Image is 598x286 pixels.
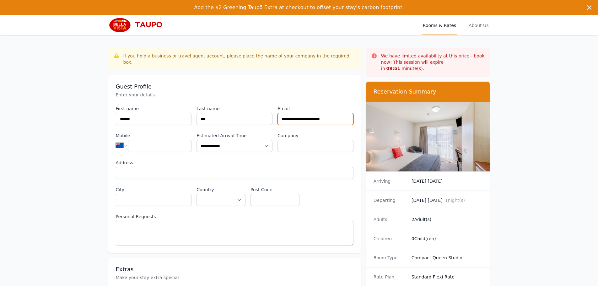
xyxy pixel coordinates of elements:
dt: Room Type [374,255,407,261]
div: If you hold a business or travel agent account, please place the name of your company in the requ... [123,53,356,65]
dd: 2 Adult(s) [412,216,482,223]
label: Last name [197,105,272,112]
dt: Departing [374,197,407,203]
dt: Arriving [374,178,407,184]
dt: Adults [374,216,407,223]
dd: Compact Queen Studio [412,255,482,261]
span: Add the $2 Greening Taupō Extra at checkout to offset your stay's carbon footprint. [194,4,404,10]
label: Mobile [116,132,192,139]
dd: 0 Child(ren) [412,235,482,242]
strong: 09 : 51 [386,66,401,71]
label: Address [116,159,353,166]
a: About Us [467,15,490,35]
h3: Guest Profile [116,83,353,90]
p: Enter your details [116,92,353,98]
dd: [DATE] [DATE] [412,178,482,184]
h3: Reservation Summary [374,88,482,95]
img: Compact Queen Studio [366,102,490,171]
h3: Extras [116,266,353,273]
label: Company [277,132,353,139]
label: Post Code [251,186,299,193]
dd: [DATE] [DATE] [412,197,482,203]
span: 1 night(s) [445,198,465,203]
dt: Rate Plan [374,274,407,280]
label: First name [116,105,192,112]
img: Bella Vista Taupo [108,18,169,33]
dt: Children [374,235,407,242]
dd: Standard Flexi Rate [412,274,482,280]
p: We have limited availability at this price - book now! This session will expire in minute(s). [381,53,485,72]
label: Email [277,105,353,112]
p: Make your stay extra special [116,274,353,281]
label: Country [197,186,245,193]
label: City [116,186,192,193]
a: Rooms & Rates [422,15,457,35]
label: Estimated Arrival Time [197,132,272,139]
label: Personal Requests [116,213,353,220]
